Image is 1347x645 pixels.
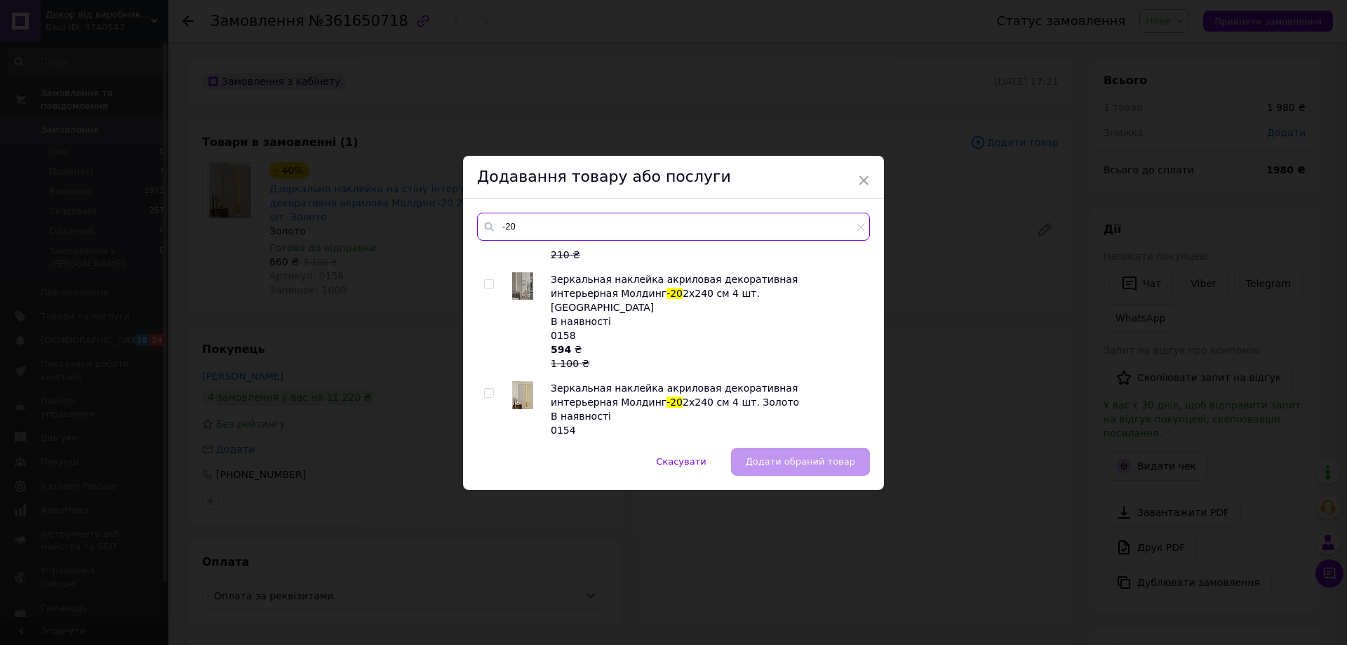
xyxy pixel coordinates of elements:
[477,213,870,241] input: Пошук за товарами та послугами
[551,383,798,408] span: Зеркальная наклейка акриловая декоративная интерьерная Молдинг
[857,168,870,192] span: ×
[512,272,533,300] img: Зеркальная наклейка акриловая декоративная интерьерная Молдинг-20 2х240 см 4 шт. Серебро
[551,409,862,423] div: В наявності
[666,397,683,408] span: -20
[551,343,862,371] div: ₴
[551,274,798,299] span: Зеркальная наклейка акриловая декоративная интерьерная Молдинг
[683,397,799,408] span: 2х240 см 4 шт. Золото
[551,425,576,436] span: 0154
[666,288,683,299] span: -20
[551,249,580,260] span: 210 ₴
[551,330,576,341] span: 0158
[463,156,884,199] div: Додавання товару або послуги
[656,456,706,467] span: Скасувати
[551,234,862,262] div: ₴
[551,314,862,328] div: В наявності
[641,448,721,476] button: Скасувати
[551,358,589,369] span: 1 100 ₴
[512,381,533,409] img: Зеркальная наклейка акриловая декоративная интерьерная Молдинг-20 2х240 см 4 шт. Золото
[551,344,571,355] b: 594
[551,288,760,313] span: 2х240 см 4 шт. [GEOGRAPHIC_DATA]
